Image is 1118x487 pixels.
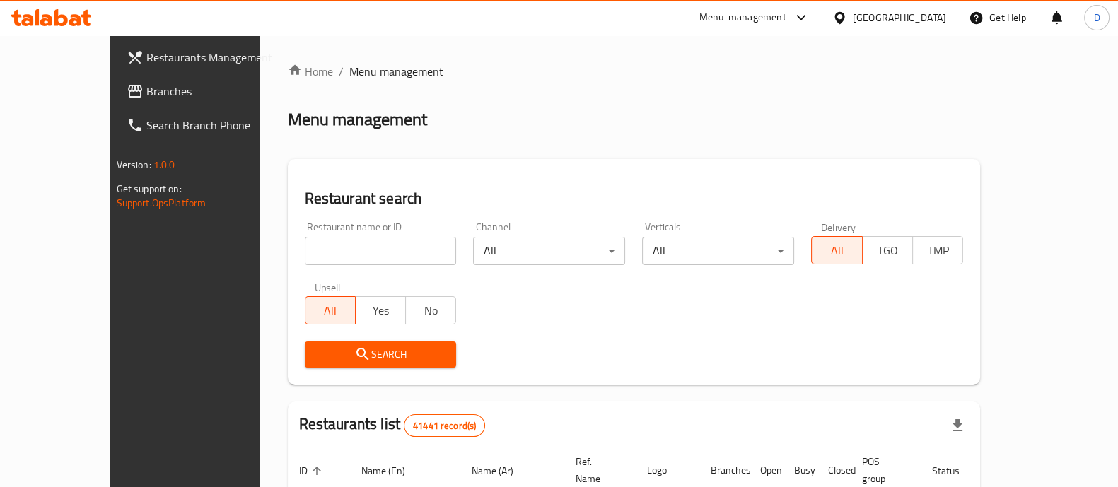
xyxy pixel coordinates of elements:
[117,156,151,174] span: Version:
[316,346,446,363] span: Search
[412,300,450,321] span: No
[305,188,964,209] h2: Restaurant search
[932,462,978,479] span: Status
[912,236,963,264] button: TMP
[405,296,456,324] button: No
[288,63,981,80] nav: breadcrumb
[305,296,356,324] button: All
[117,194,206,212] a: Support.OpsPlatform
[404,414,485,437] div: Total records count
[941,409,974,442] div: Export file
[404,419,484,433] span: 41441 record(s)
[299,413,486,437] h2: Restaurants list
[339,63,344,80] li: /
[153,156,175,174] span: 1.0.0
[115,108,296,142] a: Search Branch Phone
[472,462,532,479] span: Name (Ar)
[1093,10,1100,25] span: D
[853,10,946,25] div: [GEOGRAPHIC_DATA]
[115,74,296,108] a: Branches
[811,236,862,264] button: All
[862,236,913,264] button: TGO
[311,300,350,321] span: All
[473,237,625,265] div: All
[305,237,457,265] input: Search for restaurant name or ID..
[919,240,957,261] span: TMP
[862,453,904,487] span: POS group
[642,237,794,265] div: All
[146,49,285,66] span: Restaurants Management
[349,63,443,80] span: Menu management
[817,240,856,261] span: All
[821,222,856,232] label: Delivery
[576,453,619,487] span: Ref. Name
[115,40,296,74] a: Restaurants Management
[305,341,457,368] button: Search
[868,240,907,261] span: TGO
[361,300,400,321] span: Yes
[288,108,427,131] h2: Menu management
[146,83,285,100] span: Branches
[315,282,341,292] label: Upsell
[117,180,182,198] span: Get support on:
[288,63,333,80] a: Home
[146,117,285,134] span: Search Branch Phone
[361,462,424,479] span: Name (En)
[699,9,786,26] div: Menu-management
[299,462,326,479] span: ID
[355,296,406,324] button: Yes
